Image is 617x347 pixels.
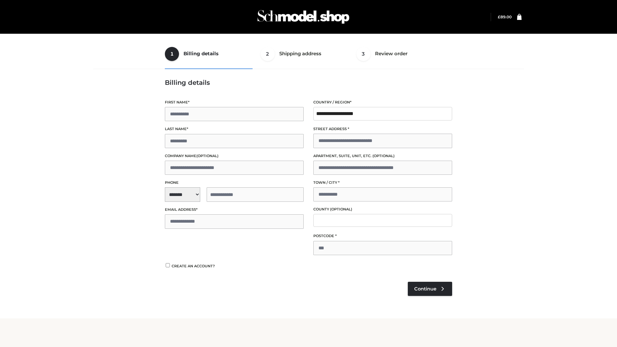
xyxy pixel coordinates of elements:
[313,206,452,212] label: County
[165,99,304,105] label: First name
[498,14,512,19] a: £89.00
[313,180,452,186] label: Town / City
[498,14,512,19] bdi: 89.00
[330,207,352,211] span: (optional)
[165,263,171,267] input: Create an account?
[172,264,215,268] span: Create an account?
[372,154,395,158] span: (optional)
[498,14,500,19] span: £
[255,4,352,30] img: Schmodel Admin 964
[313,233,452,239] label: Postcode
[313,153,452,159] label: Apartment, suite, unit, etc.
[165,180,304,186] label: Phone
[165,79,452,86] h3: Billing details
[165,207,304,213] label: Email address
[196,154,219,158] span: (optional)
[313,126,452,132] label: Street address
[165,153,304,159] label: Company name
[313,99,452,105] label: Country / Region
[414,286,436,292] span: Continue
[165,126,304,132] label: Last name
[408,282,452,296] a: Continue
